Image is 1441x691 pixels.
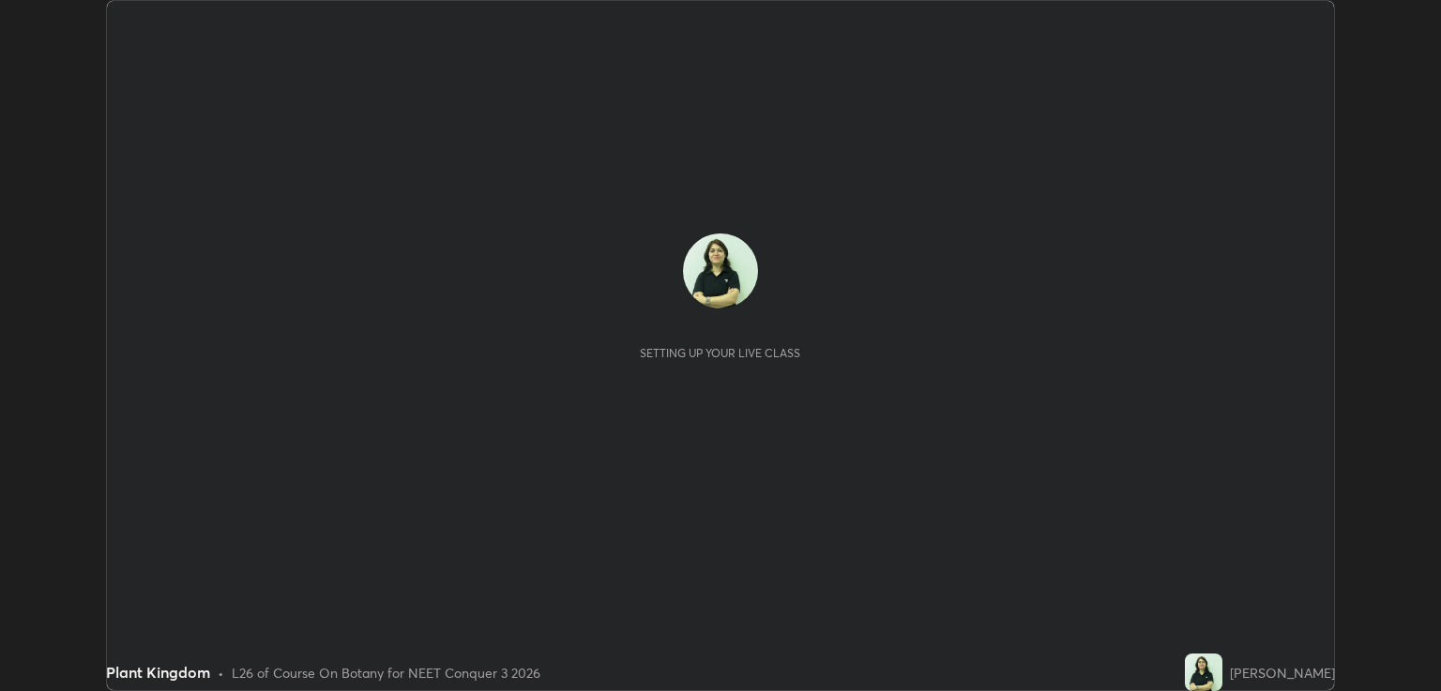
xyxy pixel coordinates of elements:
div: Plant Kingdom [106,661,210,683]
div: Setting up your live class [640,346,800,360]
div: [PERSON_NAME] [1230,663,1335,683]
div: L26 of Course On Botany for NEET Conquer 3 2026 [232,663,540,683]
img: b717d25577f447d5b7b8baad72da35ae.jpg [1185,653,1222,691]
div: • [218,663,224,683]
img: b717d25577f447d5b7b8baad72da35ae.jpg [683,233,758,308]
